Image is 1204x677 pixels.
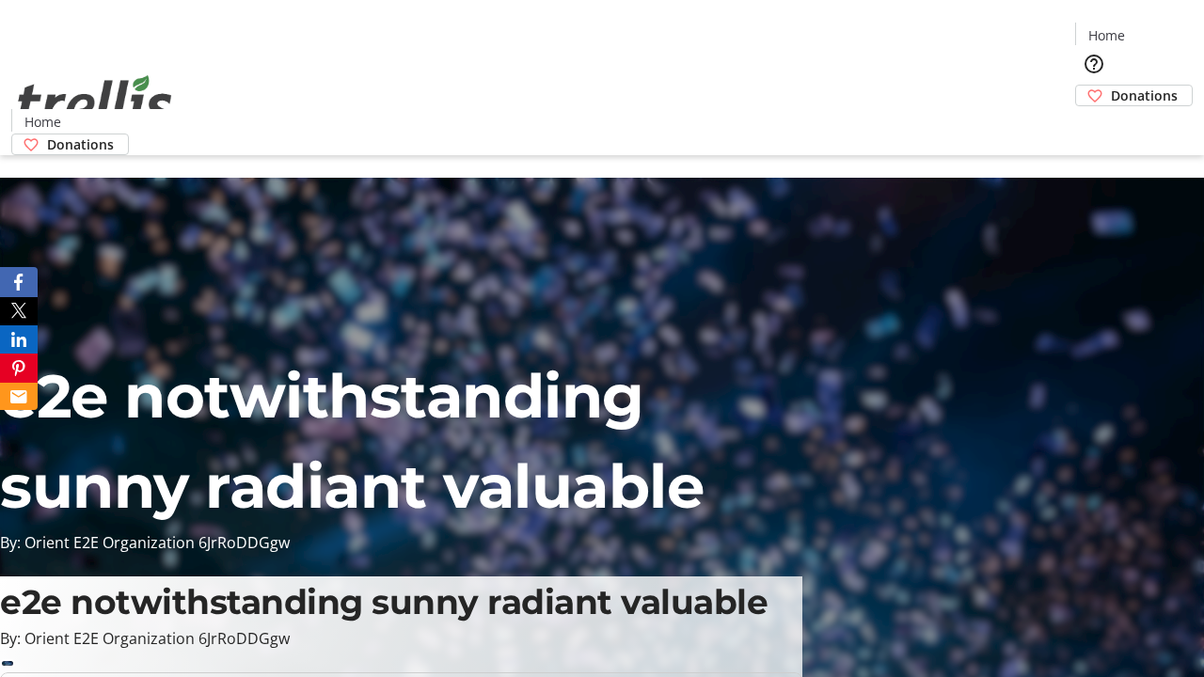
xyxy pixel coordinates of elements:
[24,112,61,132] span: Home
[1075,85,1193,106] a: Donations
[1075,45,1113,83] button: Help
[1075,106,1113,144] button: Cart
[47,134,114,154] span: Donations
[11,55,179,149] img: Orient E2E Organization 6JrRoDDGgw's Logo
[1111,86,1178,105] span: Donations
[11,134,129,155] a: Donations
[1088,25,1125,45] span: Home
[1076,25,1136,45] a: Home
[12,112,72,132] a: Home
